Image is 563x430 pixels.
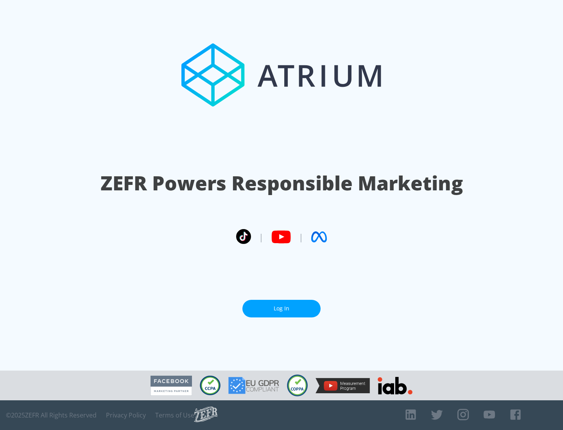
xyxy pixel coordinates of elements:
img: YouTube Measurement Program [316,378,370,393]
img: CCPA Compliant [200,376,221,395]
img: GDPR Compliant [228,377,279,394]
span: | [299,231,303,243]
span: | [259,231,264,243]
a: Terms of Use [155,411,194,419]
img: IAB [378,377,412,394]
a: Privacy Policy [106,411,146,419]
img: COPPA Compliant [287,374,308,396]
img: Facebook Marketing Partner [151,376,192,396]
span: © 2025 ZEFR All Rights Reserved [6,411,97,419]
a: Log In [242,300,321,317]
h1: ZEFR Powers Responsible Marketing [100,170,463,197]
